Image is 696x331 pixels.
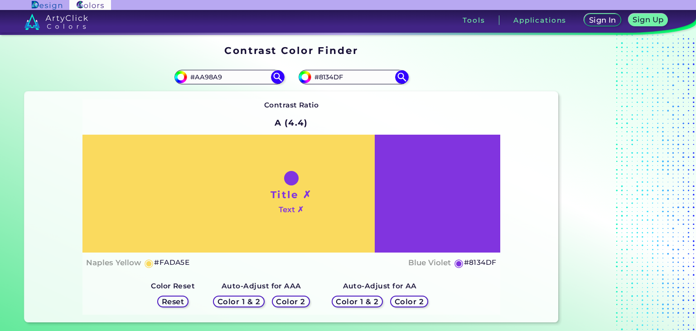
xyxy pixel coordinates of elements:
h5: #8134DF [464,257,497,268]
h5: Color 2 [396,298,422,305]
h5: Sign In [590,17,615,24]
h1: Contrast Color Finder [224,44,358,57]
img: logo_artyclick_colors_white.svg [24,14,88,30]
h5: Color 1 & 2 [338,298,377,305]
img: icon search [395,70,409,84]
h4: Blue Violet [408,256,451,269]
h5: ◉ [144,258,154,268]
input: type color 1.. [187,71,271,83]
h5: #FADA5E [154,257,189,268]
strong: Contrast Ratio [264,101,319,109]
h5: Reset [163,298,183,305]
h1: Title ✗ [271,188,312,201]
h5: ◉ [454,258,464,268]
a: Sign In [586,15,619,26]
h4: Naples Yellow [86,256,141,269]
h5: Color 2 [278,298,304,305]
h2: A (4.4) [271,113,312,133]
input: type color 2.. [311,71,396,83]
img: icon search [271,70,285,84]
strong: Color Reset [151,282,195,290]
img: ArtyClick Design logo [32,1,62,10]
h3: Tools [463,17,485,24]
strong: Auto-Adjust for AAA [222,282,301,290]
h4: Text ✗ [279,203,304,216]
h3: Applications [513,17,566,24]
h5: Sign Up [634,16,662,23]
a: Sign Up [630,15,666,26]
strong: Auto-Adjust for AA [343,282,417,290]
h5: Color 1 & 2 [220,298,258,305]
